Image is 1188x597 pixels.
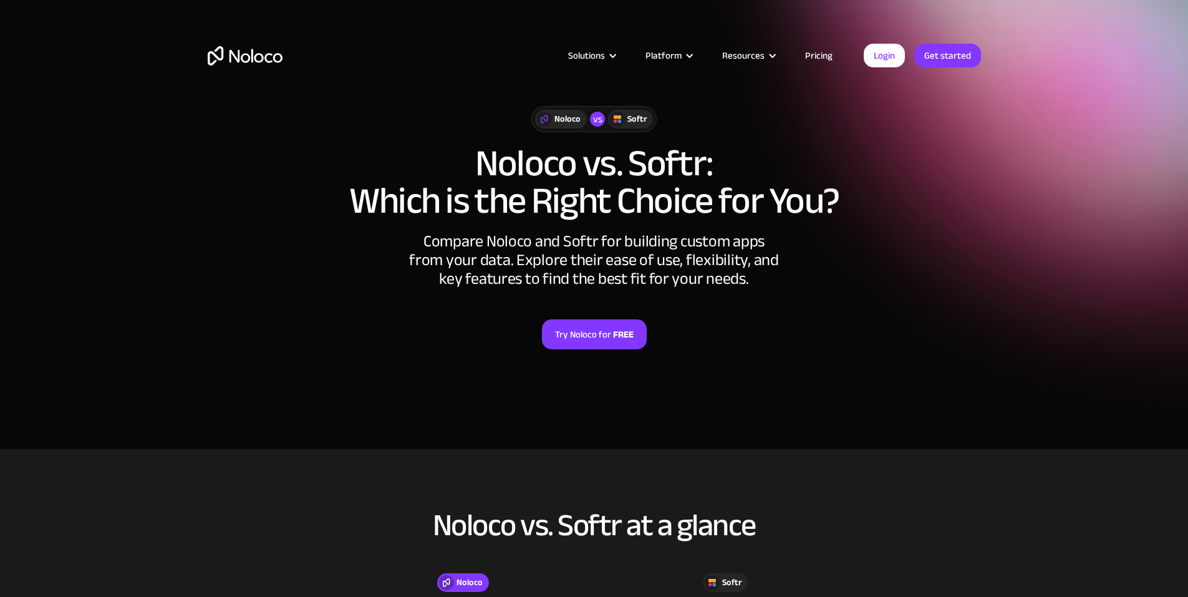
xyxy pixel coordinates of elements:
div: Platform [645,47,682,64]
div: vs [590,112,605,127]
div: Noloco [554,112,581,126]
a: home [208,46,283,66]
div: Resources [722,47,765,64]
div: Resources [707,47,790,64]
a: Try Noloco forFREE [542,319,647,349]
div: Compare Noloco and Softr for building custom apps from your data. Explore their ease of use, flex... [407,232,781,288]
a: Login [864,44,905,67]
a: Pricing [790,47,848,64]
h1: Noloco vs. Softr: Which is the Right Choice for You? [208,145,981,220]
div: Softr [722,576,741,590]
a: Get started [914,44,981,67]
div: Softr [627,112,647,126]
div: Solutions [553,47,630,64]
div: Noloco [456,576,483,590]
strong: FREE [613,326,634,342]
div: Solutions [568,47,605,64]
h2: Noloco vs. Softr at a glance [208,508,981,542]
div: Platform [630,47,707,64]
